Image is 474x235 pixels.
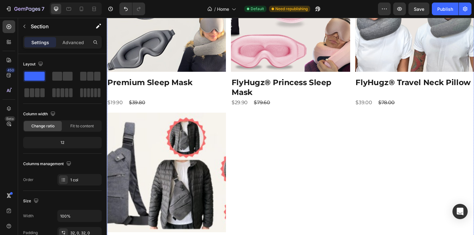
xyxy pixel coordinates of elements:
div: Columns management [23,160,73,168]
input: Auto [58,210,101,222]
span: Default [251,6,264,12]
span: Home [217,6,229,12]
button: Publish [432,3,458,15]
a: FlyHugz® Travel Neck Pillow [257,61,380,73]
div: $39.00 [257,83,275,93]
div: 450 [6,68,15,73]
a: FlyHugz® Princess Sleep Mask [128,61,252,83]
div: $78.00 [280,83,299,93]
p: Settings [31,39,49,46]
div: Width [23,213,34,219]
div: Order [23,177,34,183]
div: Open Intercom Messenger [452,204,468,219]
button: 7 [3,3,47,15]
div: Layout [23,60,44,69]
div: Size [23,197,40,205]
div: Publish [437,6,453,12]
span: / [214,6,216,12]
span: Change ratio [31,123,54,129]
div: 12 [24,138,100,147]
iframe: Design area [107,18,474,235]
p: 7 [42,5,44,13]
span: Save [414,6,424,12]
div: Beta [5,116,15,121]
p: Section [31,23,83,30]
div: Column width [23,110,57,118]
div: $79.60 [151,83,170,93]
button: Save [408,3,429,15]
p: Advanced [62,39,84,46]
div: Undo/Redo [119,3,145,15]
div: $29.90 [128,83,146,93]
div: 1 col [70,177,100,183]
span: Need republishing [275,6,308,12]
span: Fit to content [70,123,94,129]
